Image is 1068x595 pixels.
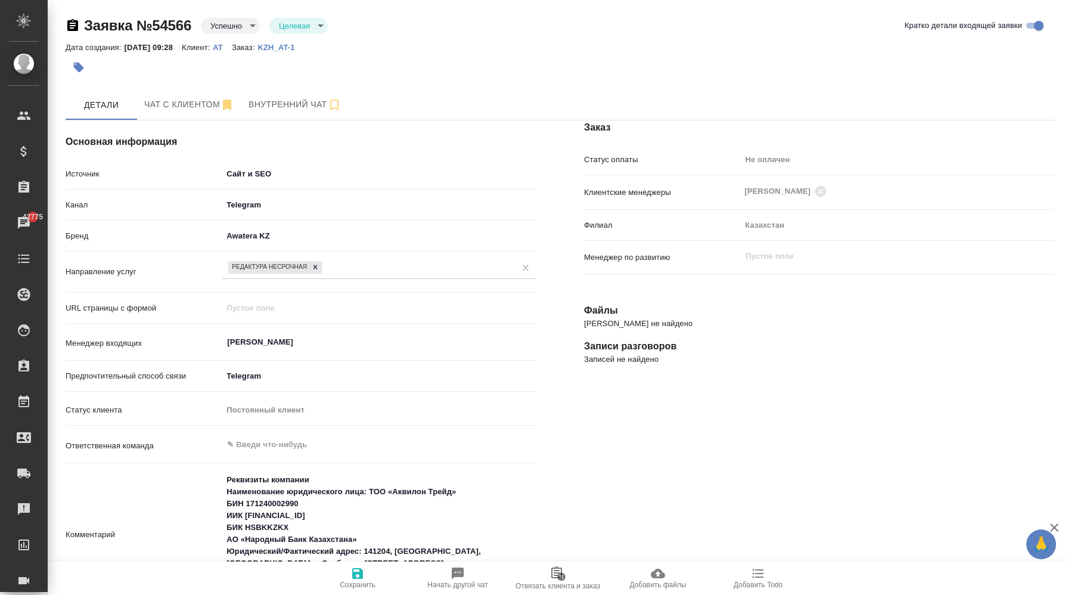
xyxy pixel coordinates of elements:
button: Успешно [207,21,246,31]
a: KZH_AT-1 [257,42,303,52]
p: Направление услуг [66,266,222,278]
button: Сохранить [308,562,408,595]
div: Не оплачен [741,150,1055,170]
input: ✎ Введи что-нибудь [226,437,493,451]
a: Заявка №54566 [84,17,191,33]
p: Менеджер по развитию [584,252,741,264]
p: URL страницы с формой [66,302,222,314]
button: 391680471 (or_tatyana) - (undefined) [137,90,241,120]
div: Telegram [222,195,536,215]
h4: Основная информация [66,135,536,149]
p: Дата создания: [66,43,124,52]
span: Сохранить [340,581,375,589]
button: Отвязать клиента и заказ [508,562,608,595]
span: Внутренний чат [249,97,341,112]
button: 🙏 [1026,529,1056,559]
p: [DATE] 09:28 [124,43,182,52]
span: 🙏 [1031,532,1051,557]
p: Менеджер входящих [66,337,222,349]
button: Open [530,341,532,343]
svg: Отписаться [220,98,234,112]
p: Заказ: [232,43,257,52]
p: Предпочтительный способ связи [66,370,222,382]
div: Awatera KZ [222,226,536,246]
div: Казахстан [741,215,1055,235]
p: Комментарий [66,529,222,541]
span: Добавить файлы [629,581,686,589]
p: Записей не найдено [584,354,1055,365]
button: Добавить файлы [608,562,708,595]
p: Клиентские менеджеры [584,187,741,199]
div: Сайт и SEO [222,164,536,184]
button: Open [530,444,532,446]
button: Целевая [275,21,313,31]
p: Филиал [584,219,741,231]
span: Детали [73,98,130,113]
h4: Записи разговоров [584,339,1055,354]
button: Начать другой чат [408,562,508,595]
h4: Файлы [584,303,1055,318]
h4: Заказ [584,120,1055,135]
input: Пустое поле [744,249,1027,264]
p: Источник [66,168,222,180]
span: Добавить Todo [734,581,783,589]
div: Успешно [201,18,260,34]
span: Отвязать клиента и заказ [516,582,600,590]
a: AT [213,42,232,52]
p: Ответственная команда [66,440,222,452]
button: Скопировать ссылку [66,18,80,33]
span: Начать другой чат [427,581,488,589]
div: Постоянный клиент [222,400,536,420]
span: 42775 [15,211,50,223]
p: Статус клиента [66,404,222,416]
div: Telegram [222,366,536,386]
p: KZH_AT-1 [257,43,303,52]
div: Редактура несрочная [228,261,309,274]
span: Чат с клиентом [144,97,234,112]
div: Успешно [269,18,328,34]
p: Канал [66,199,222,211]
button: Добавить Todo [708,562,808,595]
p: AT [213,43,232,52]
button: Добавить тэг [66,54,92,80]
p: Статус оплаты [584,154,741,166]
input: Пустое поле [222,299,536,317]
a: 42775 [3,208,45,238]
span: Кратко детали входящей заявки [905,20,1022,32]
p: [PERSON_NAME] не найдено [584,318,1055,330]
p: Бренд [66,230,222,242]
p: Клиент: [182,43,213,52]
